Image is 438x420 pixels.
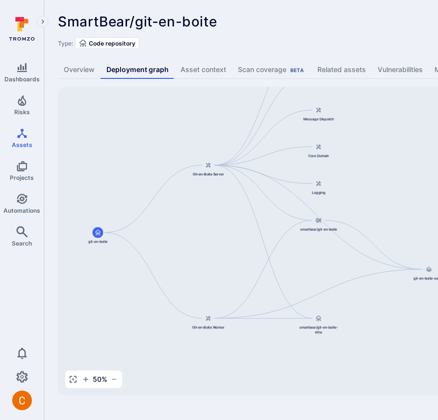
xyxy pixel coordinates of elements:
[14,108,30,116] span: Risks
[58,61,101,79] a: Overview
[4,75,40,83] span: Dashboards
[309,153,329,158] span: Core Domain
[89,40,135,47] span: Code repository
[311,61,372,79] a: Related assets
[10,174,34,181] span: Projects
[12,391,32,410] img: ACg8ocJuq_DPPTkXyD9OlTnVLvDrpObecjcADscmEHLMiTyEnTELew=s96-c
[12,240,32,247] span: Search
[3,207,40,214] span: Automations
[101,61,175,79] a: Deployment graph
[88,239,107,244] span: git-en-boite
[372,61,429,79] a: Vulnerabilities
[192,324,224,329] span: Git-en-Boite Worker
[300,226,337,231] span: smartbear/git-en-boite
[58,13,217,30] span: SmartBear/git-en-boite
[175,61,232,79] a: Asset context
[299,324,338,334] span: smartbear/git-en-boite-infra
[303,116,334,121] span: Message Dispatch
[12,141,32,148] span: Assets
[193,172,224,176] span: Git-en-Boite Server
[58,40,73,47] span: Type:
[93,374,107,384] span: 50 %
[238,65,306,74] div: Scan coverage
[37,16,49,27] button: Expand navigation menu
[39,18,46,26] i: Expand navigation menu
[288,66,306,74] div: Beta
[12,391,32,410] div: Camilo Rivera
[312,190,325,195] span: Logging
